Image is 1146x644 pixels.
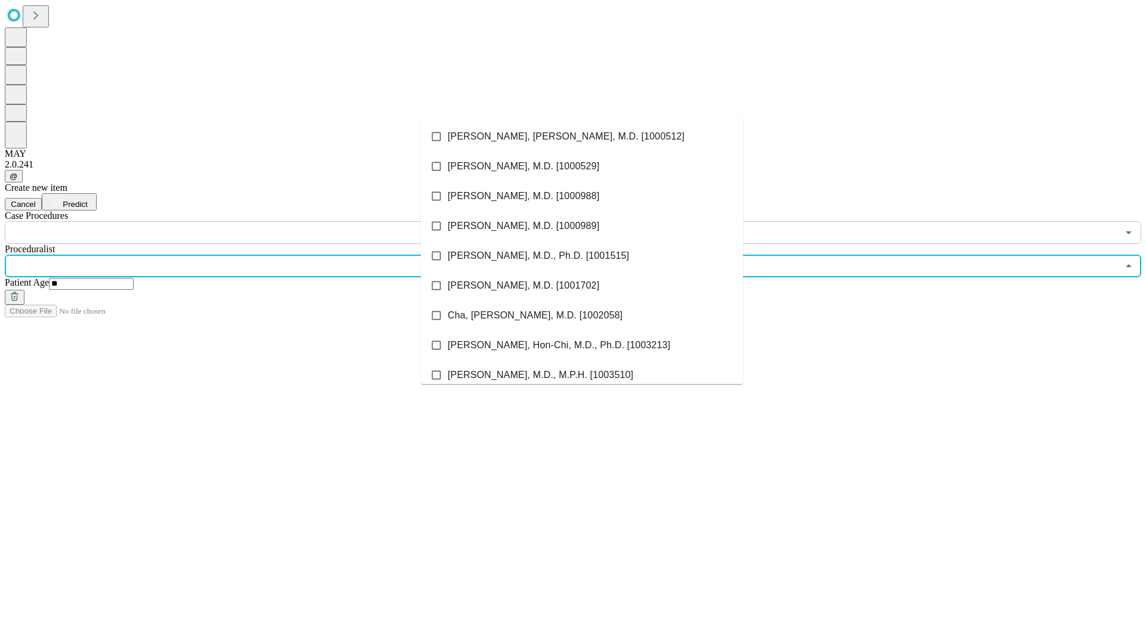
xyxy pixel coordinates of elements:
[448,308,623,323] span: Cha, [PERSON_NAME], M.D. [1002058]
[448,338,670,352] span: [PERSON_NAME], Hon-Chi, M.D., Ph.D. [1003213]
[448,219,599,233] span: [PERSON_NAME], M.D. [1000989]
[448,368,633,382] span: [PERSON_NAME], M.D., M.P.H. [1003510]
[1120,224,1137,241] button: Open
[5,277,49,287] span: Patient Age
[42,193,97,210] button: Predict
[5,182,67,193] span: Create new item
[5,148,1141,159] div: MAY
[448,159,599,174] span: [PERSON_NAME], M.D. [1000529]
[5,170,23,182] button: @
[63,200,87,209] span: Predict
[11,200,36,209] span: Cancel
[5,198,42,210] button: Cancel
[1120,258,1137,274] button: Close
[5,159,1141,170] div: 2.0.241
[448,129,685,144] span: [PERSON_NAME], [PERSON_NAME], M.D. [1000512]
[5,244,55,254] span: Proceduralist
[10,172,18,181] span: @
[5,210,68,221] span: Scheduled Procedure
[448,249,629,263] span: [PERSON_NAME], M.D., Ph.D. [1001515]
[448,278,599,293] span: [PERSON_NAME], M.D. [1001702]
[448,189,599,203] span: [PERSON_NAME], M.D. [1000988]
